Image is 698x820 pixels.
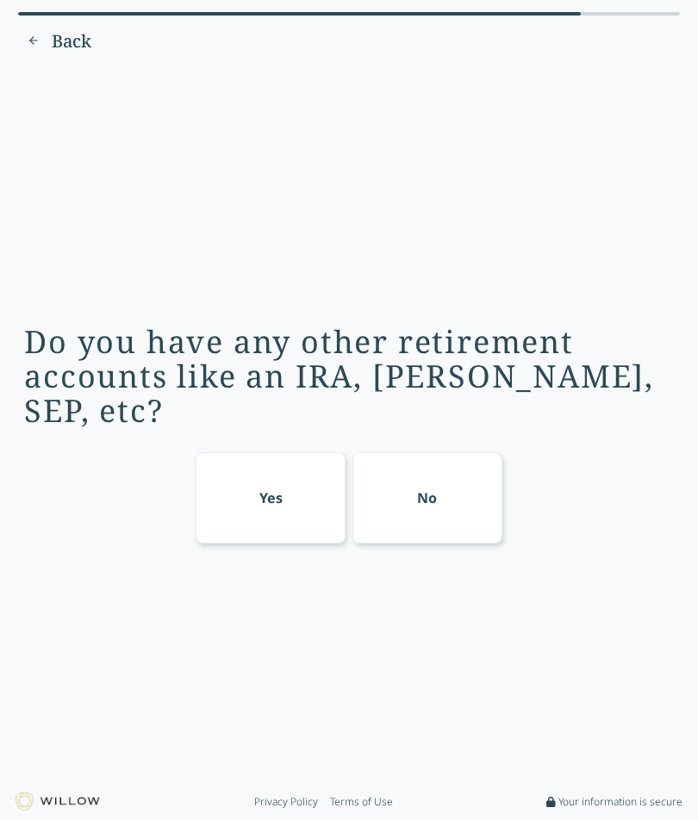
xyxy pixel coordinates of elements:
[417,488,437,508] div: No
[24,325,674,428] div: Do you have any other retirement accounts like an IRA, [PERSON_NAME], SEP, etc?
[330,795,393,809] a: Terms of Use
[18,28,100,55] button: Previous question
[52,29,91,53] span: Back
[259,488,283,508] div: Yes
[16,792,100,811] img: Willow logo
[18,12,581,16] div: 85% complete
[558,795,682,809] span: Your information is secure
[254,795,318,809] a: Privacy Policy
